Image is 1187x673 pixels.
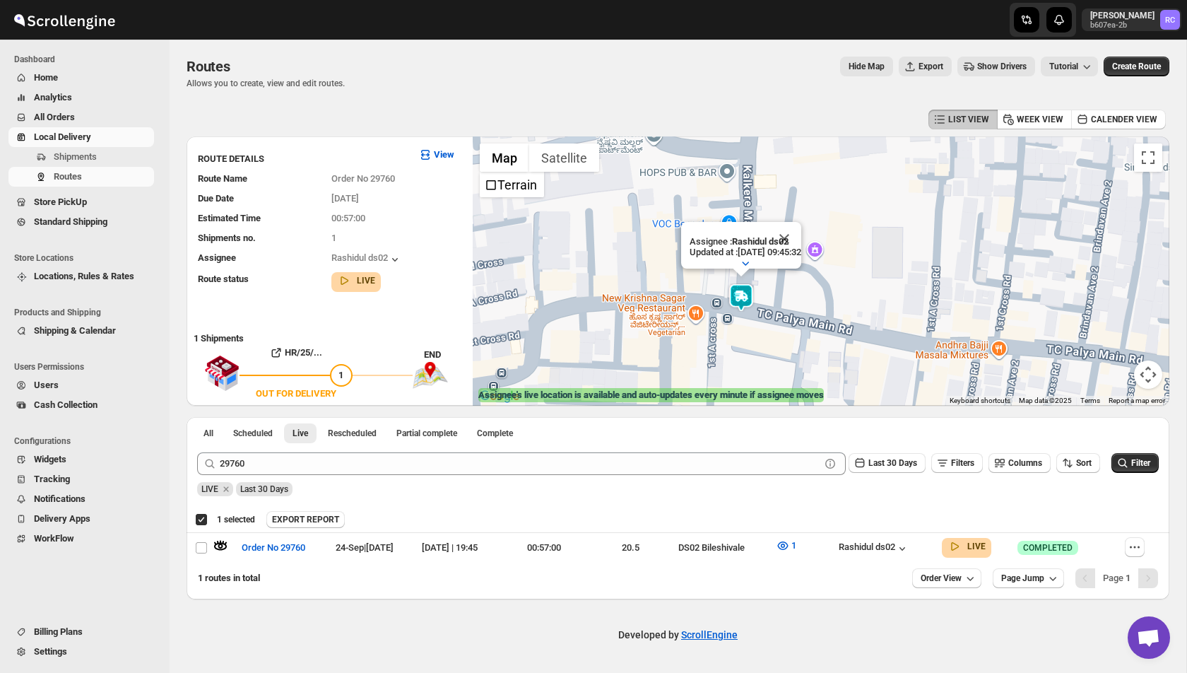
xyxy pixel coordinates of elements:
[34,454,66,464] span: Widgets
[1082,8,1181,31] button: User menu
[480,144,529,172] button: Show street map
[434,149,454,160] b: View
[34,271,134,281] span: Locations, Rules & Rates
[681,629,738,640] a: ScrollEngine
[977,61,1027,72] span: Show Drivers
[34,72,58,83] span: Home
[1008,458,1042,468] span: Columns
[899,57,952,76] button: Export
[34,626,83,637] span: Billing Plans
[1111,453,1159,473] button: Filter
[732,236,789,247] b: Rashidul ds02
[868,458,917,468] span: Last 30 Days
[187,78,345,89] p: Allows you to create, view and edit routes.
[331,213,365,223] span: 00:57:00
[618,628,738,642] p: Developed by
[331,193,359,204] span: [DATE]
[217,514,255,525] span: 1 selected
[8,147,154,167] button: Shipments
[8,469,154,489] button: Tracking
[1019,397,1072,404] span: Map data ©2025
[948,114,989,125] span: LIST VIEW
[240,484,288,494] span: Last 30 Days
[1001,573,1044,584] span: Page Jump
[1126,573,1130,583] b: 1
[240,341,353,364] button: HR/25/...
[198,213,261,223] span: Estimated Time
[1075,568,1158,588] nav: Pagination
[476,387,523,406] a: Open this area in Google Maps (opens a new window)
[233,428,273,439] span: Scheduled
[505,541,583,555] div: 00:57:00
[1076,458,1092,468] span: Sort
[198,233,256,243] span: Shipments no.
[34,474,70,484] span: Tracking
[988,453,1051,473] button: Columns
[34,380,59,390] span: Users
[1071,110,1166,129] button: CALENDER VIEW
[54,151,97,162] span: Shipments
[34,112,75,122] span: All Orders
[328,428,377,439] span: Rescheduled
[220,452,820,475] input: Press enter after typing | Search Eg. Order No 29760
[34,197,87,207] span: Store PickUp
[8,450,154,469] button: Widgets
[357,276,375,286] b: LIVE
[8,489,154,509] button: Notifications
[8,642,154,662] button: Settings
[478,388,824,402] label: Assignee's live location is available and auto-updates every minute if assignee moves
[8,88,154,107] button: Analytics
[529,144,599,172] button: Show satellite imagery
[331,173,395,184] span: Order No 29760
[480,172,544,197] ul: Show street map
[187,326,244,344] b: 1 Shipments
[839,542,909,556] button: Rashidul ds02
[1112,61,1161,72] span: Create Route
[198,274,249,284] span: Route status
[233,537,314,559] button: Order No 29760
[476,387,523,406] img: Google
[293,428,308,439] span: Live
[242,541,305,555] span: Order No 29760
[1017,114,1063,125] span: WEEK VIEW
[410,144,463,166] button: View
[1165,16,1175,25] text: RC
[8,509,154,529] button: Delivery Apps
[8,321,154,341] button: Shipping & Calendar
[204,346,240,401] img: shop.svg
[1103,573,1130,583] span: Page
[993,568,1064,588] button: Page Jump
[1134,144,1162,172] button: Toggle fullscreen view
[1049,62,1078,71] span: Tutorial
[912,568,981,588] button: Order View
[54,171,82,182] span: Routes
[272,514,339,525] span: EXPORT REPORT
[413,362,448,389] img: trip_end.png
[424,348,466,362] div: END
[34,399,98,410] span: Cash Collection
[1091,114,1157,125] span: CALENDER VIEW
[8,395,154,415] button: Cash Collection
[285,347,322,358] b: HR/25/...
[8,529,154,549] button: WorkFlow
[849,61,885,72] span: Hide Map
[931,453,983,473] button: Filters
[591,541,669,555] div: 20.5
[422,541,497,555] div: [DATE] | 19:45
[34,92,72,103] span: Analytics
[14,252,160,264] span: Store Locations
[1090,21,1154,30] p: b607ea-2b
[1134,361,1162,389] button: Map camera controls
[840,57,893,76] button: Map action label
[690,236,801,247] p: Assignee :
[767,534,805,557] button: 1
[921,573,962,584] span: Order View
[34,131,91,142] span: Local Delivery
[331,252,402,267] button: Rashidul ds02
[477,428,513,439] span: Complete
[338,370,343,380] span: 1
[336,542,394,553] span: 24-Sep | [DATE]
[8,267,154,286] button: Locations, Rules & Rates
